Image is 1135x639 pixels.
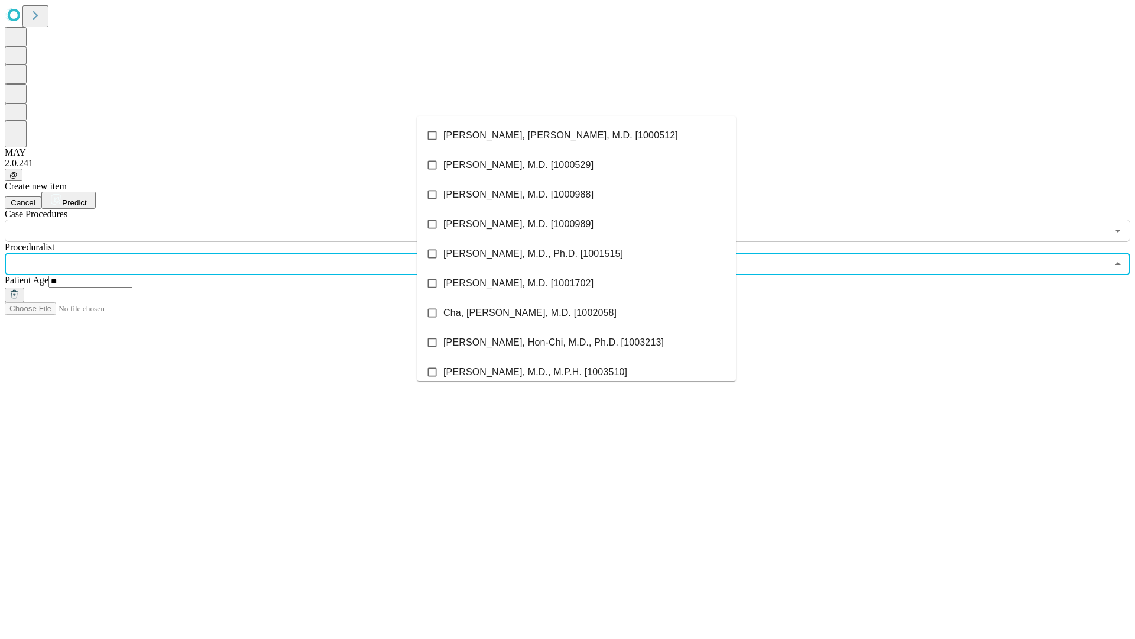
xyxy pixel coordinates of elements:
[5,275,48,285] span: Patient Age
[443,247,623,261] span: [PERSON_NAME], M.D., Ph.D. [1001515]
[5,169,22,181] button: @
[1110,256,1126,272] button: Close
[9,170,18,179] span: @
[443,335,664,350] span: [PERSON_NAME], Hon-Chi, M.D., Ph.D. [1003213]
[11,198,35,207] span: Cancel
[5,181,67,191] span: Create new item
[62,198,86,207] span: Predict
[5,242,54,252] span: Proceduralist
[443,128,678,143] span: [PERSON_NAME], [PERSON_NAME], M.D. [1000512]
[443,188,594,202] span: [PERSON_NAME], M.D. [1000988]
[443,365,627,379] span: [PERSON_NAME], M.D., M.P.H. [1003510]
[41,192,96,209] button: Predict
[5,158,1130,169] div: 2.0.241
[443,217,594,231] span: [PERSON_NAME], M.D. [1000989]
[443,276,594,291] span: [PERSON_NAME], M.D. [1001702]
[443,306,617,320] span: Cha, [PERSON_NAME], M.D. [1002058]
[1110,222,1126,239] button: Open
[5,147,1130,158] div: MAY
[5,209,67,219] span: Scheduled Procedure
[443,158,594,172] span: [PERSON_NAME], M.D. [1000529]
[5,196,41,209] button: Cancel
